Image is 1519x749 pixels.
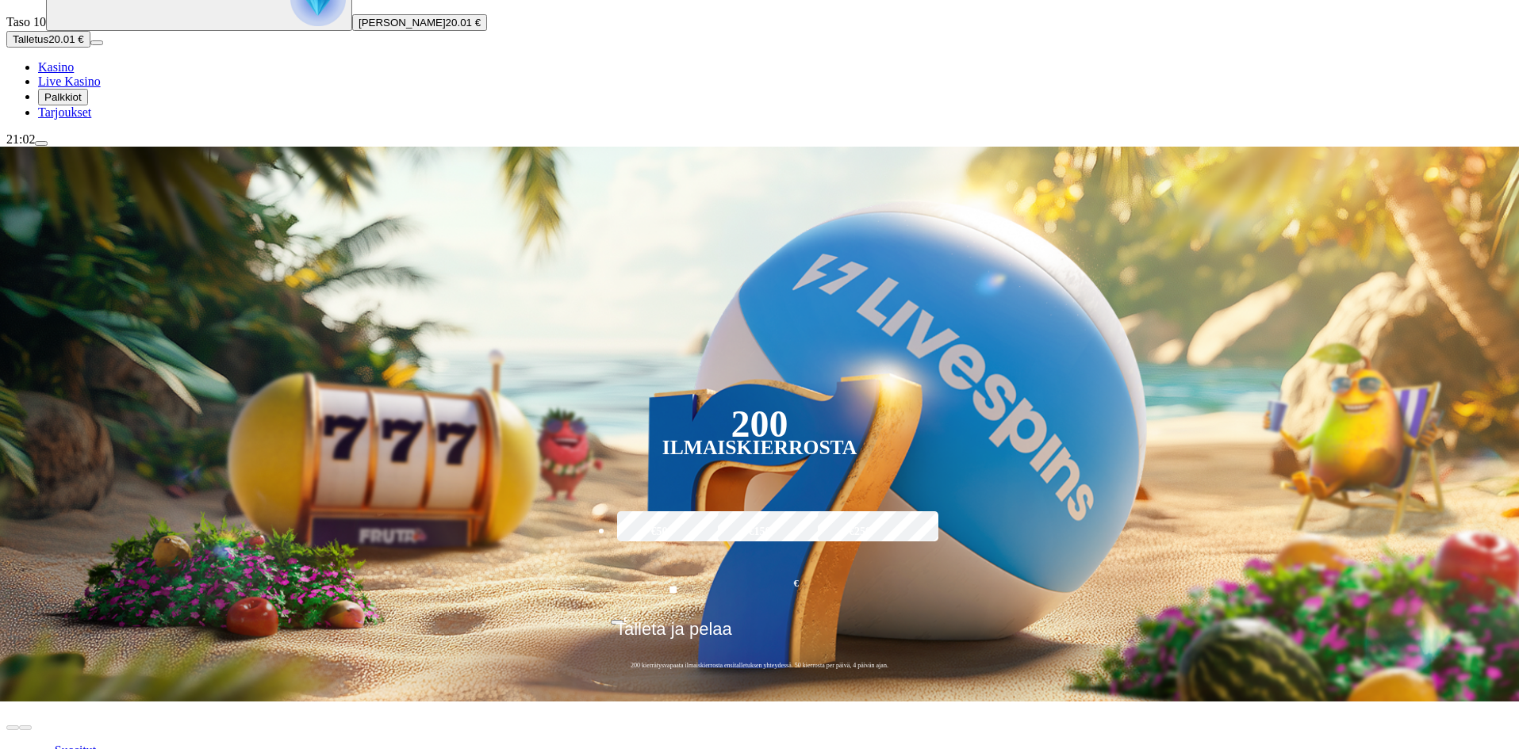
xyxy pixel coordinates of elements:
span: [PERSON_NAME] [359,17,446,29]
span: Talleta ja pelaa [616,619,732,651]
button: Talletusplus icon20.01 € [6,31,90,48]
button: Talleta ja pelaa [611,618,908,652]
button: next slide [19,725,32,730]
span: Talletus [13,33,48,45]
span: Tarjoukset [38,105,91,119]
label: €50 [613,509,705,555]
span: 21:02 [6,132,35,146]
span: Palkkiot [44,91,82,103]
button: reward iconPalkkiot [38,89,88,105]
a: poker-chip iconLive Kasino [38,75,101,88]
a: diamond iconKasino [38,60,74,74]
span: Kasino [38,60,74,74]
button: [PERSON_NAME]20.01 € [352,14,487,31]
div: Ilmaiskierrosta [662,438,857,457]
span: Taso 10 [6,15,46,29]
button: menu [35,141,48,146]
span: 200 kierrätysvapaata ilmaiskierrosta ensitalletuksen yhteydessä. 50 kierrosta per päivä, 4 päivän... [611,661,908,670]
span: € [794,576,799,591]
button: menu [90,40,103,45]
span: Live Kasino [38,75,101,88]
span: € [623,614,628,624]
div: 200 [731,415,788,434]
label: €150 [714,509,806,555]
span: 20.01 € [446,17,481,29]
a: gift-inverted iconTarjoukset [38,105,91,119]
button: prev slide [6,725,19,730]
label: €250 [814,509,906,555]
span: 20.01 € [48,33,83,45]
